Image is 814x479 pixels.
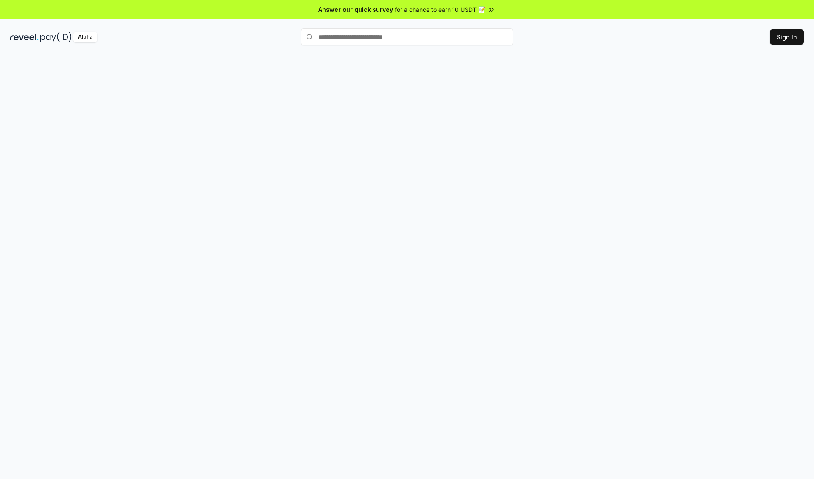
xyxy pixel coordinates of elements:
span: for a chance to earn 10 USDT 📝 [395,5,485,14]
div: Alpha [73,32,97,42]
span: Answer our quick survey [318,5,393,14]
img: reveel_dark [10,32,39,42]
button: Sign In [770,29,804,45]
img: pay_id [40,32,72,42]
